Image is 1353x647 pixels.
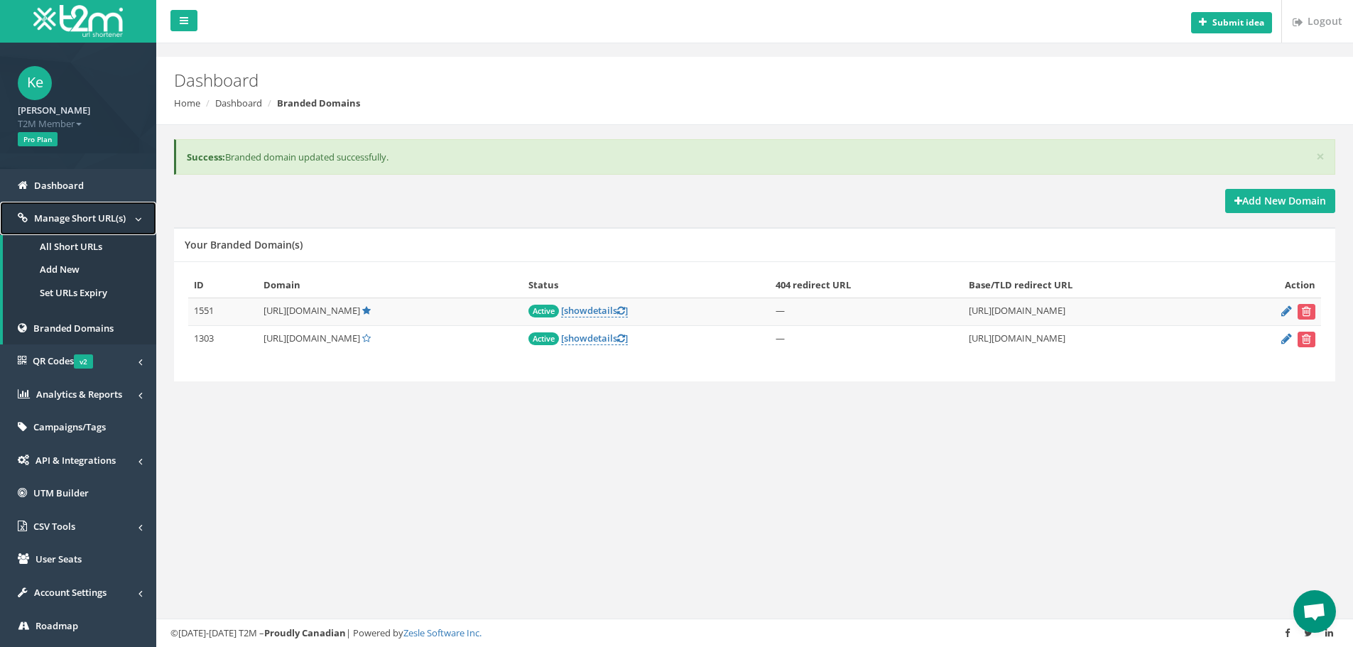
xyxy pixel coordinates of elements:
span: show [564,332,587,344]
span: [URL][DOMAIN_NAME] [263,304,360,317]
span: Active [528,305,559,317]
th: Base/TLD redirect URL [963,273,1219,298]
b: Success: [187,151,225,163]
span: Branded Domains [33,322,114,335]
a: Dashboard [215,97,262,109]
button: × [1316,149,1325,164]
strong: Add New Domain [1234,194,1326,207]
a: Add New Domain [1225,189,1335,213]
span: Dashboard [34,179,84,192]
th: Status [523,273,770,298]
td: 1551 [188,298,258,325]
div: Open chat [1293,590,1336,633]
span: Manage Short URL(s) [34,212,126,224]
strong: [PERSON_NAME] [18,104,90,116]
div: ©[DATE]-[DATE] T2M – | Powered by [170,626,1339,640]
a: Zesle Software Inc. [403,626,482,639]
span: Campaigns/Tags [33,420,106,433]
span: QR Codes [33,354,93,367]
span: Ke [18,66,52,100]
th: Action [1219,273,1321,298]
img: T2M [33,5,123,37]
a: Set Default [362,332,371,344]
td: [URL][DOMAIN_NAME] [963,325,1219,353]
strong: Branded Domains [277,97,360,109]
th: Domain [258,273,523,298]
span: T2M Member [18,117,138,131]
td: — [770,298,963,325]
span: User Seats [36,553,82,565]
span: Analytics & Reports [36,388,122,401]
strong: Proudly Canadian [264,626,346,639]
b: Submit idea [1212,16,1264,28]
div: Branded domain updated successfully. [174,139,1335,175]
span: UTM Builder [33,486,89,499]
th: ID [188,273,258,298]
span: Active [528,332,559,345]
button: Submit idea [1191,12,1272,33]
td: 1303 [188,325,258,353]
a: Home [174,97,200,109]
span: CSV Tools [33,520,75,533]
span: [URL][DOMAIN_NAME] [263,332,360,344]
span: Account Settings [34,586,107,599]
h2: Dashboard [174,71,1139,89]
a: Add New [3,258,156,281]
h5: Your Branded Domain(s) [185,239,303,250]
td: — [770,325,963,353]
span: show [564,304,587,317]
a: [PERSON_NAME] T2M Member [18,100,138,130]
a: [showdetails] [561,304,628,317]
td: [URL][DOMAIN_NAME] [963,298,1219,325]
a: All Short URLs [3,235,156,259]
a: Set URLs Expiry [3,281,156,305]
span: Roadmap [36,619,78,632]
span: v2 [74,354,93,369]
th: 404 redirect URL [770,273,963,298]
a: Default [362,304,371,317]
span: API & Integrations [36,454,116,467]
span: Pro Plan [18,132,58,146]
a: [showdetails] [561,332,628,345]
